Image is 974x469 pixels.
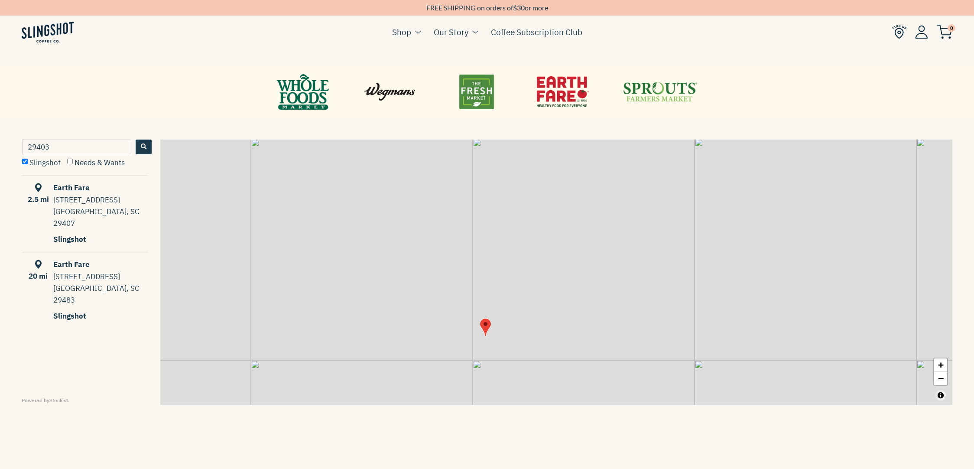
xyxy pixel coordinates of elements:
[934,372,947,385] a: Zoom out
[53,283,147,306] div: [GEOGRAPHIC_DATA], SC 29483
[53,271,147,283] div: [STREET_ADDRESS]
[915,25,928,39] img: Account
[934,358,947,372] a: Zoom in
[434,26,468,39] a: Our Story
[67,159,73,164] input: Needs & Wants
[948,24,955,32] span: 0
[480,318,491,337] img: Earth Fare
[517,3,525,12] span: 30
[513,3,517,12] span: $
[49,397,68,404] a: Stockist Store Locator software (This link will open in a new tab)
[136,140,152,154] button: Search
[22,158,61,167] label: Slingshot
[29,271,48,281] span: 20 mi
[53,194,147,206] div: [STREET_ADDRESS]
[53,310,147,322] div: Slingshot
[53,206,147,229] div: [GEOGRAPHIC_DATA], SC 29407
[392,26,411,39] a: Shop
[937,25,952,39] img: cart
[22,159,28,164] input: Slingshot
[22,396,152,404] div: Powered by .
[23,182,147,194] div: Earth Fare
[160,140,952,405] div: Map
[28,195,49,204] span: 2.5 mi
[935,390,946,401] button: Toggle attribution
[491,26,582,39] a: Coffee Subscription Club
[937,26,952,37] a: 0
[67,158,125,167] label: Needs & Wants
[23,259,147,270] div: Earth Fare
[22,140,131,154] input: Type a postcode or address...
[53,234,147,245] div: Slingshot
[892,25,906,39] img: Find Us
